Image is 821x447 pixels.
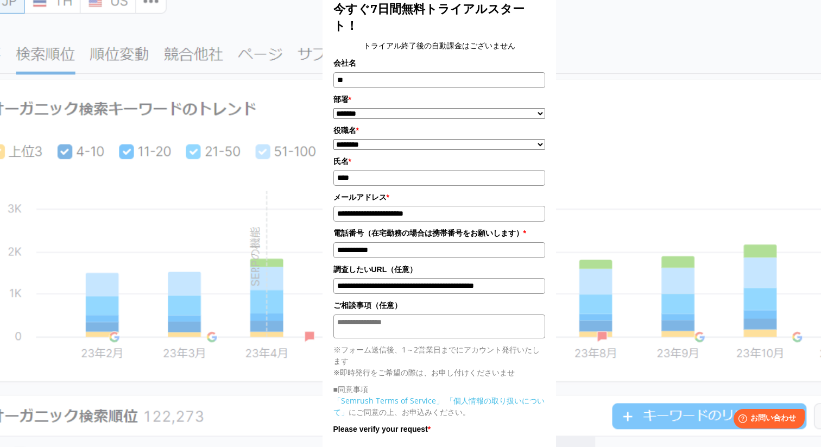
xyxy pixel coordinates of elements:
[333,155,545,167] label: 氏名
[333,423,545,435] label: Please verify your request
[333,395,545,417] a: 「個人情報の取り扱いについて」
[333,395,444,406] a: 「Semrush Terms of Service」
[333,40,545,52] center: トライアル終了後の自動課金はございません
[333,93,545,105] label: 部署
[333,124,545,136] label: 役職名
[724,405,809,435] iframe: Help widget launcher
[333,227,545,239] label: 電話番号（在宅勤務の場合は携帯番号をお願いします）
[333,344,545,378] p: ※フォーム送信後、1～2営業日までにアカウント発行いたします ※即時発行をご希望の際は、お申し付けくださいませ
[333,57,545,69] label: 会社名
[333,299,545,311] label: ご相談事項（任意）
[333,395,545,418] p: にご同意の上、お申込みください。
[333,263,545,275] label: 調査したいURL（任意）
[333,191,545,203] label: メールアドレス
[333,383,545,395] p: ■同意事項
[333,1,545,34] title: 今すぐ7日間無料トライアルスタート！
